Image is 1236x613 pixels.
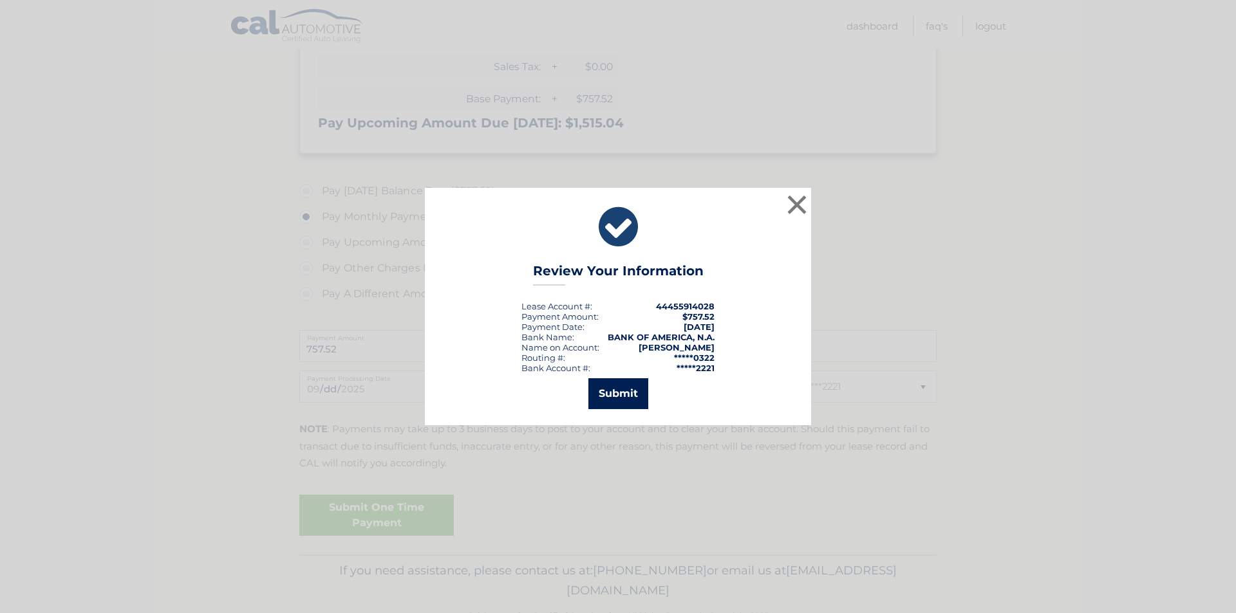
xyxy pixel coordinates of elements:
[521,322,585,332] div: :
[682,311,715,322] span: $757.52
[656,301,715,311] strong: 44455914028
[608,332,715,342] strong: BANK OF AMERICA, N.A.
[639,342,715,352] strong: [PERSON_NAME]
[521,363,590,373] div: Bank Account #:
[521,352,565,363] div: Routing #:
[588,378,648,409] button: Submit
[521,311,599,322] div: Payment Amount:
[684,322,715,332] span: [DATE]
[521,301,592,311] div: Lease Account #:
[521,342,599,352] div: Name on Account:
[521,332,574,342] div: Bank Name:
[784,192,810,217] button: ×
[521,322,583,332] span: Payment Date
[533,263,704,286] h3: Review Your Information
